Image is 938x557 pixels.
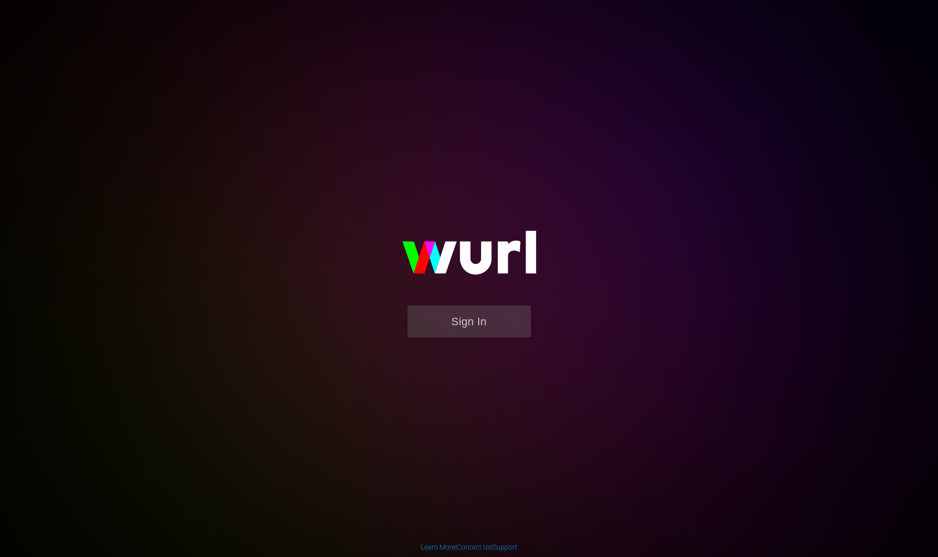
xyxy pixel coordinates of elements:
a: Support [492,543,517,551]
img: wurl-logo-on-black-223613ac3d8ba8fe6dc639794a292ebdb59501304c7dfd60c99c58986ef67473.svg [370,210,568,305]
div: | | [421,542,517,552]
a: Contact Us [457,543,491,551]
a: Learn More [421,543,455,551]
button: Sign In [408,305,531,338]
